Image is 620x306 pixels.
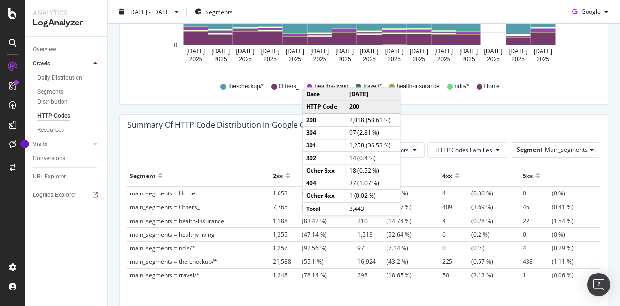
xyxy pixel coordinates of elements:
span: (0.28 %) [442,217,493,225]
td: 200 [303,113,345,127]
td: 301 [303,139,345,152]
text: [DATE] [360,48,379,55]
div: Segments Distribution [37,87,91,107]
text: 2025 [214,56,227,63]
span: (92.56 %) [273,244,327,252]
span: 4 [442,189,471,197]
text: [DATE] [459,48,478,55]
span: 0 [523,230,552,239]
text: 2025 [263,56,277,63]
span: 210 [357,217,387,225]
td: 18 (0.52 %) [345,164,400,177]
span: the-checkup/* [228,82,263,91]
span: 438 [523,258,552,266]
text: 2025 [239,56,252,63]
span: (43.2 %) [357,258,408,266]
text: [DATE] [410,48,428,55]
span: main_segments = healthy-living [130,230,215,239]
td: 200 [345,100,400,113]
span: 4 [442,217,471,225]
span: 16,924 [357,258,387,266]
span: travel/* [363,82,381,91]
span: main_segments = ndis/* [130,244,195,252]
td: 14 (0.4 %) [345,152,400,164]
span: (3.13 %) [442,271,493,279]
span: Segments [205,7,232,16]
a: URL Explorer [33,172,100,182]
div: 2xx [273,168,283,183]
div: HTTP Codes [37,111,70,121]
button: Google [568,4,612,19]
td: Other 4xx [303,190,345,202]
div: URL Explorer [33,172,66,182]
span: (1.11 %) [523,258,573,266]
text: 2025 [487,56,500,63]
text: [DATE] [534,48,552,55]
text: 2025 [462,56,475,63]
span: 21,588 [273,258,302,266]
span: 1 [523,271,552,279]
span: (0 %) [442,244,485,252]
div: Segment [130,168,155,183]
text: 2025 [511,56,525,63]
span: 1,355 [273,230,302,239]
span: (7.14 %) [357,244,408,252]
span: (3.69 %) [442,203,493,211]
text: [DATE] [236,48,255,55]
span: 6 [442,230,471,239]
span: Google [581,7,601,16]
span: 409 [442,203,471,211]
td: 37 (1.07 %) [345,177,400,190]
div: Visits [33,139,47,149]
button: [DATE] - [DATE] [115,4,183,19]
a: Segments Distribution [37,87,100,107]
text: 2025 [289,56,302,63]
text: [DATE] [484,48,503,55]
text: [DATE] [261,48,279,55]
span: 0 [442,244,471,252]
td: Other 3xx [303,164,345,177]
text: 2025 [338,56,351,63]
span: 1,053 [273,189,302,197]
span: 7,765 [273,203,302,211]
span: main_segments = Home [130,189,195,197]
button: HTTP Codes Families [427,142,508,158]
span: [DATE] - [DATE] [128,7,171,16]
span: (55.1 %) [273,258,324,266]
div: 4xx [442,168,452,183]
text: 2025 [387,56,401,63]
span: 1,188 [273,217,302,225]
text: [DATE] [286,48,304,55]
span: health-insurance [397,82,440,91]
td: 3,443 [345,202,400,215]
span: (0.41 %) [523,203,573,211]
a: Crawls [33,59,91,69]
text: [DATE] [186,48,205,55]
a: Conversions [33,153,100,163]
div: Crawls [33,59,50,69]
td: [DATE] [345,88,400,101]
span: 4 [523,244,552,252]
span: (0.36 %) [442,189,493,197]
div: Summary of HTTP Code Distribution in google crawls [127,120,324,129]
text: [DATE] [310,48,329,55]
td: 1 (0.02 %) [345,190,400,202]
text: 0 [174,42,177,48]
div: Overview [33,45,56,55]
span: (47.14 %) [273,230,327,239]
span: Others_ [279,82,300,91]
text: 2025 [189,56,202,63]
text: [DATE] [385,48,403,55]
span: ndis/* [455,82,469,91]
span: Segment [517,145,542,154]
div: Logfiles Explorer [33,190,76,200]
div: Conversions [33,153,65,163]
span: main_segments = the-checkup/* [130,258,217,266]
text: 2025 [313,56,326,63]
td: 1,258 (36.53 %) [345,139,400,152]
span: 1,248 [273,271,302,279]
td: 304 [303,127,345,139]
span: (96.96 %) [273,189,327,197]
div: Tooltip anchor [20,140,29,148]
div: Open Intercom Messenger [587,273,610,296]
